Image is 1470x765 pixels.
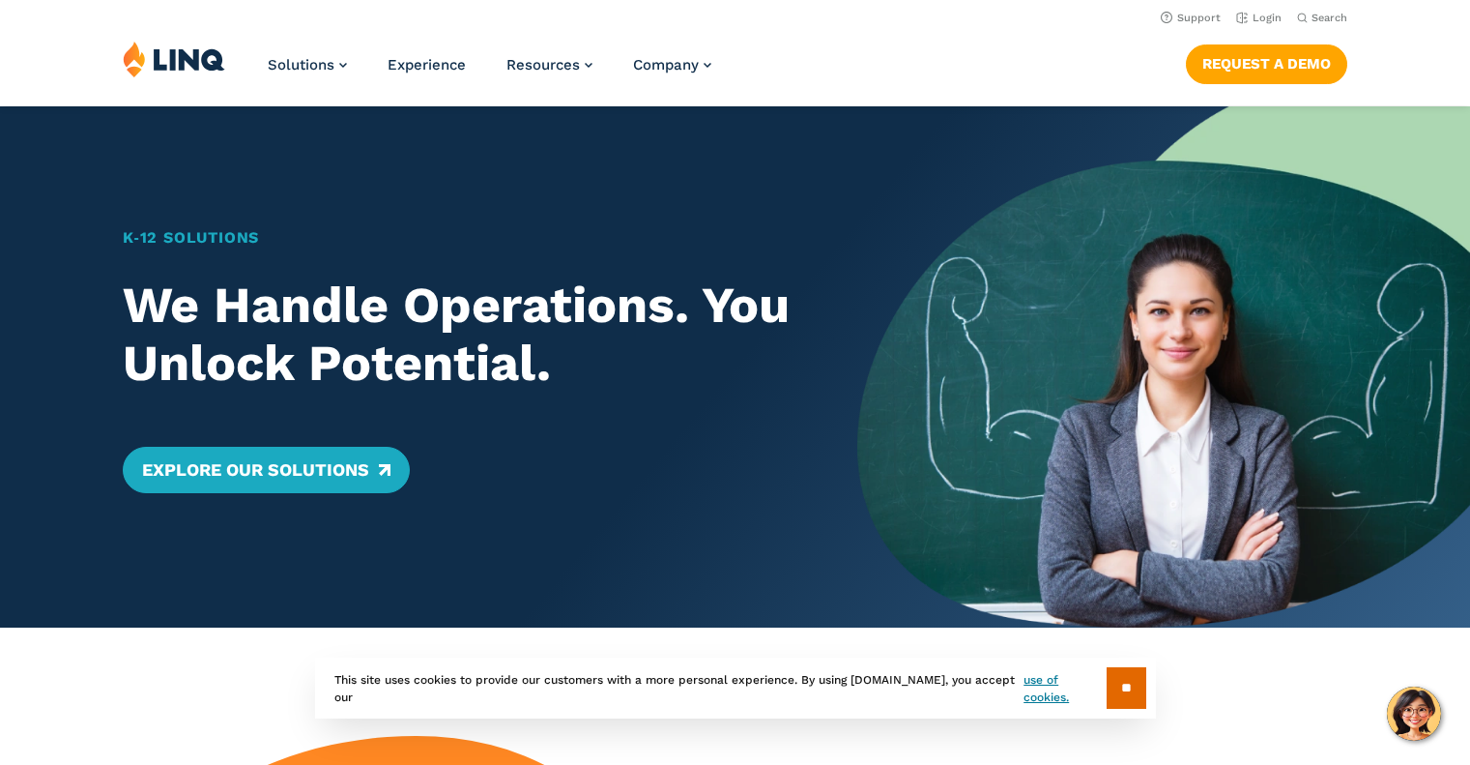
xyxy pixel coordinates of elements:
img: Home Banner [857,106,1470,628]
a: Solutions [268,56,347,74]
nav: Primary Navigation [268,41,711,104]
nav: Button Navigation [1186,41,1347,83]
span: Search [1311,12,1347,24]
button: Hello, have a question? Let’s chat. [1387,687,1441,741]
a: Login [1236,12,1282,24]
a: Company [633,56,711,74]
div: This site uses cookies to provide our customers with a more personal experience. By using [DOMAIN... [315,658,1156,719]
button: Open Search Bar [1297,11,1347,25]
span: Company [633,56,699,74]
a: Experience [388,56,466,74]
a: Support [1161,12,1221,24]
span: Resources [506,56,580,74]
img: LINQ | K‑12 Software [123,41,225,77]
a: Explore Our Solutions [123,447,410,493]
a: Request a Demo [1186,44,1347,83]
h2: We Handle Operations. You Unlock Potential. [123,277,798,393]
a: Resources [506,56,592,74]
span: Solutions [268,56,334,74]
h1: K‑12 Solutions [123,226,798,250]
a: use of cookies. [1023,671,1106,706]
